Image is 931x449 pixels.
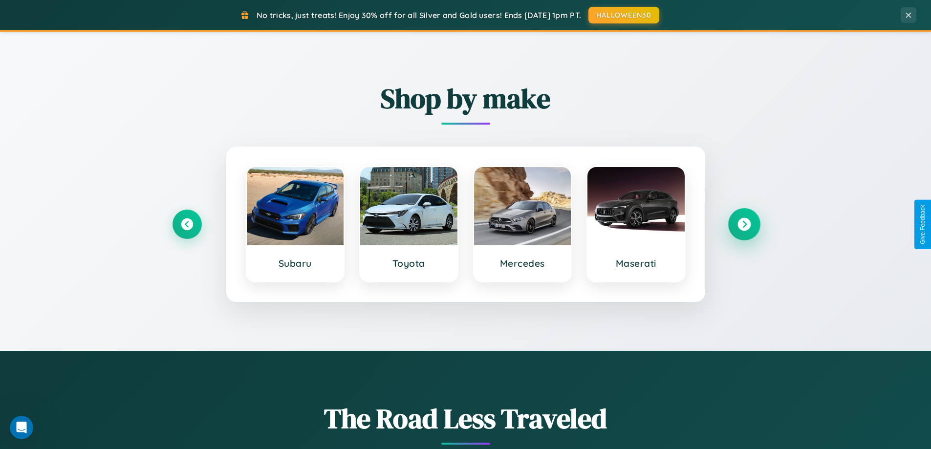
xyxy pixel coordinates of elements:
[10,416,33,439] iframe: Intercom live chat
[588,7,659,23] button: HALLOWEEN30
[919,205,926,244] div: Give Feedback
[370,257,448,269] h3: Toyota
[484,257,562,269] h3: Mercedes
[173,400,759,437] h1: The Road Less Traveled
[257,10,581,20] span: No tricks, just treats! Enjoy 30% off for all Silver and Gold users! Ends [DATE] 1pm PT.
[597,257,675,269] h3: Maserati
[257,257,334,269] h3: Subaru
[173,80,759,117] h2: Shop by make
